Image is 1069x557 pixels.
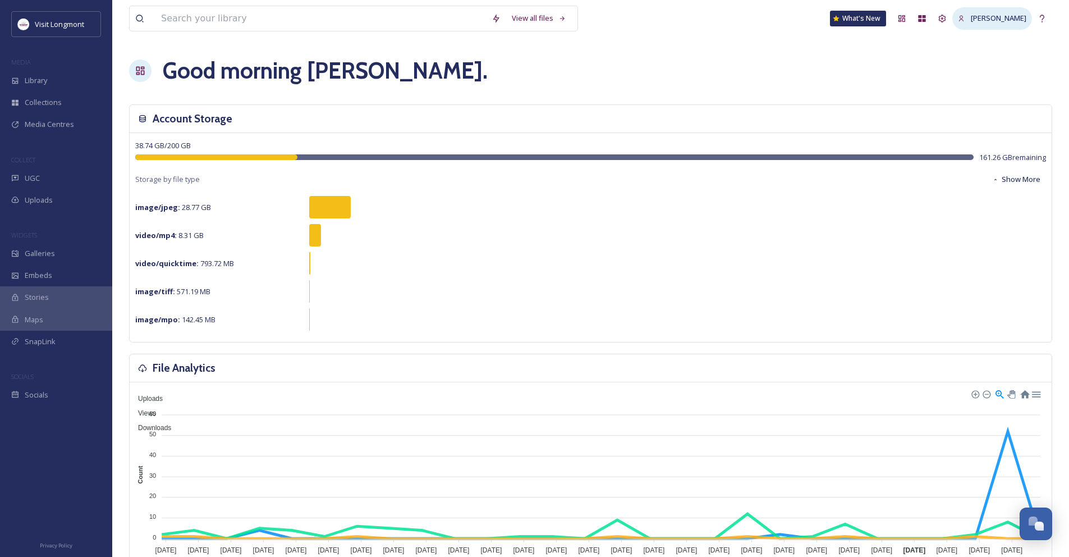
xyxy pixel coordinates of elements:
tspan: [DATE] [383,546,405,554]
tspan: [DATE] [448,546,470,554]
tspan: [DATE] [741,546,762,554]
strong: video/mp4 : [135,230,177,240]
img: longmont.jpg [18,19,29,30]
tspan: [DATE] [253,546,274,554]
span: 8.31 GB [135,230,204,240]
span: [PERSON_NAME] [971,13,1026,23]
strong: image/jpeg : [135,202,180,212]
tspan: [DATE] [903,546,925,554]
span: WIDGETS [11,231,37,239]
span: 38.74 GB / 200 GB [135,140,191,150]
span: Uploads [130,395,163,403]
span: Privacy Policy [40,542,72,549]
span: Downloads [130,424,171,432]
h3: Account Storage [153,111,232,127]
tspan: [DATE] [545,546,567,554]
div: Zoom Out [982,390,990,398]
span: Galleries [25,248,55,259]
tspan: [DATE] [806,546,827,554]
tspan: [DATE] [318,546,339,554]
tspan: 30 [149,472,156,479]
tspan: [DATE] [351,546,372,554]
span: MEDIA [11,58,31,66]
a: [PERSON_NAME] [952,7,1032,29]
strong: video/quicktime : [135,258,199,268]
span: Media Centres [25,119,74,130]
tspan: [DATE] [513,546,535,554]
span: Uploads [25,195,53,206]
div: Selection Zoom [994,389,1004,398]
span: Collections [25,97,62,108]
h3: File Analytics [153,360,215,376]
tspan: [DATE] [676,546,697,554]
input: Search your library [155,6,486,31]
strong: image/mpo : [135,314,180,325]
span: Embeds [25,270,52,281]
a: Privacy Policy [40,538,72,551]
tspan: [DATE] [155,546,177,554]
tspan: [DATE] [871,546,892,554]
tspan: [DATE] [969,546,990,554]
span: Library [25,75,47,86]
div: Menu [1031,389,1040,398]
span: SnapLink [25,336,56,347]
tspan: [DATE] [936,546,957,554]
tspan: [DATE] [643,546,664,554]
span: 142.45 MB [135,314,215,325]
span: 793.72 MB [135,258,234,268]
a: View all files [506,7,572,29]
tspan: 40 [149,451,156,458]
tspan: 10 [149,513,156,520]
div: Reset Zoom [1020,389,1029,398]
span: SOCIALS [11,372,34,381]
tspan: [DATE] [708,546,730,554]
h1: Good morning [PERSON_NAME] . [163,54,488,88]
span: Views [130,409,156,417]
span: 161.26 GB remaining [979,152,1046,163]
div: Panning [1007,390,1014,397]
span: 28.77 GB [135,202,211,212]
strong: image/tiff : [135,286,175,296]
tspan: [DATE] [1001,546,1022,554]
tspan: 50 [149,431,156,437]
tspan: [DATE] [188,546,209,554]
tspan: [DATE] [286,546,307,554]
span: Storage by file type [135,174,200,185]
a: What's New [830,11,886,26]
tspan: [DATE] [838,546,860,554]
tspan: 0 [153,534,156,541]
button: Show More [987,168,1046,190]
tspan: 20 [149,492,156,499]
span: Stories [25,292,49,303]
span: Socials [25,390,48,400]
span: COLLECT [11,156,35,164]
tspan: [DATE] [578,546,599,554]
tspan: 60 [149,410,156,417]
tspan: [DATE] [773,546,795,554]
span: UGC [25,173,40,184]
span: 571.19 MB [135,286,210,296]
span: Maps [25,314,43,325]
button: Open Chat [1020,508,1052,540]
tspan: [DATE] [611,546,632,554]
tspan: [DATE] [221,546,242,554]
tspan: [DATE] [416,546,437,554]
span: Visit Longmont [35,19,84,29]
tspan: [DATE] [481,546,502,554]
div: Zoom In [971,390,979,398]
text: Count [137,465,144,483]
